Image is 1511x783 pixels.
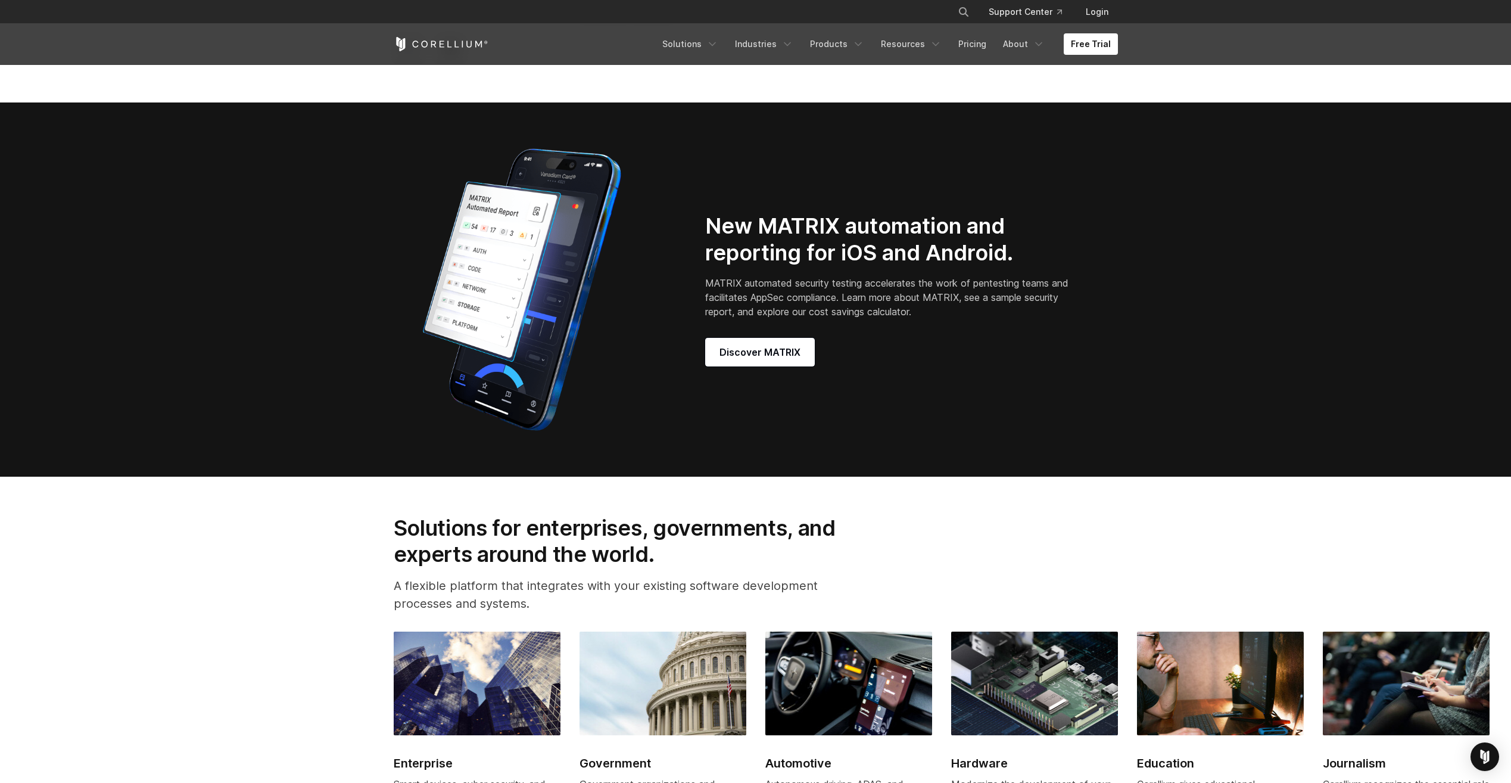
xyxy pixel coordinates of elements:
a: Resources [874,33,949,55]
h2: Hardware [951,754,1118,772]
h2: Enterprise [394,754,560,772]
img: Automotive [765,632,932,735]
img: Corellium_MATRIX_Hero_1_1x [394,141,650,439]
img: Government [580,632,746,735]
a: Industries [728,33,800,55]
a: About [996,33,1052,55]
a: Pricing [951,33,993,55]
a: Login [1076,1,1118,23]
img: Hardware [951,632,1118,735]
span: Discover MATRIX [719,345,800,359]
h2: Education [1137,754,1304,772]
h2: Journalism [1323,754,1490,772]
div: Open Intercom Messenger [1471,742,1499,771]
a: Solutions [655,33,725,55]
h2: Government [580,754,746,772]
p: A flexible platform that integrates with your existing software development processes and systems. [394,577,868,613]
button: Search [953,1,974,23]
a: Support Center [979,1,1071,23]
h2: Automotive [765,754,932,772]
h2: New MATRIX automation and reporting for iOS and Android. [705,213,1073,266]
h2: Solutions for enterprises, governments, and experts around the world. [394,515,868,568]
p: MATRIX automated security testing accelerates the work of pentesting teams and facilitates AppSec... [705,276,1073,319]
a: Corellium Home [394,37,488,51]
img: Journalism [1323,632,1490,735]
a: Products [803,33,871,55]
a: Discover MATRIX [705,338,815,366]
a: Free Trial [1064,33,1118,55]
div: Navigation Menu [655,33,1118,55]
img: Enterprise [394,632,560,735]
div: Navigation Menu [943,1,1118,23]
img: Education [1137,632,1304,735]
